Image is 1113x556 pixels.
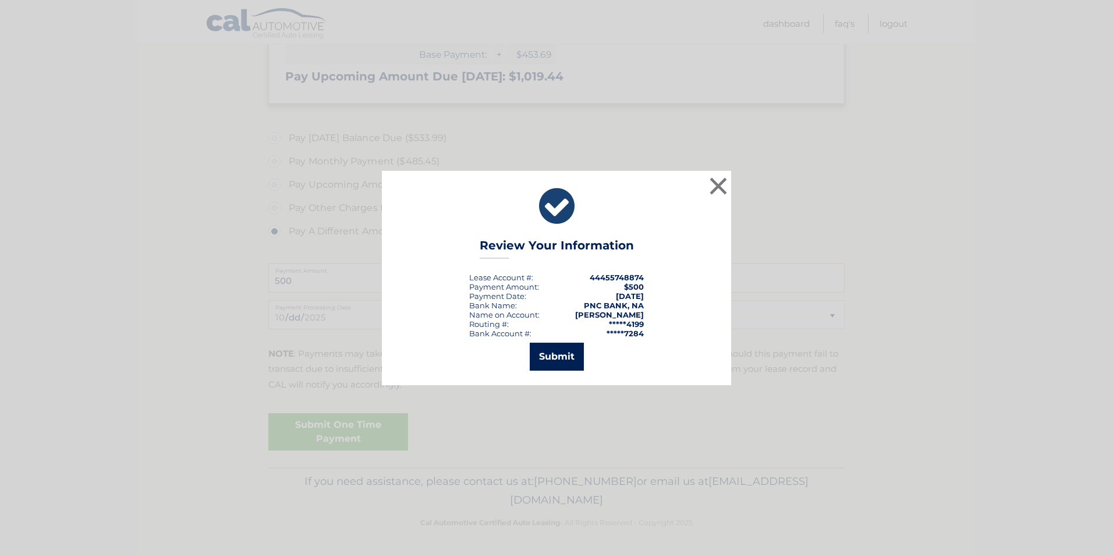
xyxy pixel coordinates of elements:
span: [DATE] [616,291,644,301]
div: Payment Amount: [469,282,539,291]
strong: PNC BANK, NA [584,301,644,310]
strong: 44455748874 [590,273,644,282]
div: Bank Name: [469,301,517,310]
button: Submit [530,343,584,371]
div: Lease Account #: [469,273,533,282]
div: Bank Account #: [469,329,531,338]
strong: [PERSON_NAME] [575,310,644,319]
h3: Review Your Information [480,238,634,259]
div: Routing #: [469,319,509,329]
div: Name on Account: [469,310,540,319]
button: × [707,174,730,198]
span: $500 [624,282,644,291]
span: Payment Date [469,291,524,301]
div: : [469,291,526,301]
